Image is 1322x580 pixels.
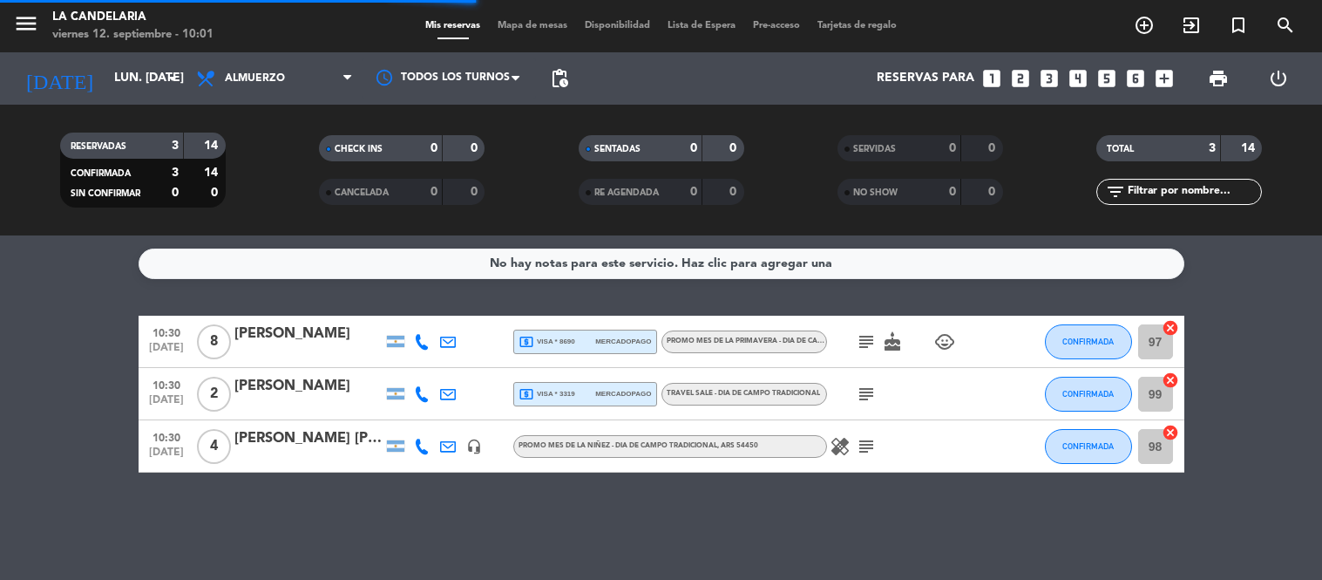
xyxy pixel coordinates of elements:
[1162,319,1179,337] i: cancel
[471,186,481,198] strong: 0
[430,186,437,198] strong: 0
[830,436,851,457] i: healing
[856,436,877,457] i: subject
[988,186,999,198] strong: 0
[980,67,1003,90] i: looks_one
[417,21,489,31] span: Mis reservas
[1181,15,1202,36] i: exit_to_app
[490,254,832,274] div: No hay notas para este servicio. Haz clic para agregar una
[595,336,651,347] span: mercadopago
[1045,377,1132,412] button: CONFIRMADA
[1208,68,1229,89] span: print
[1249,52,1309,105] div: LOG OUT
[1105,181,1126,202] i: filter_list
[1134,15,1155,36] i: add_circle_outline
[430,142,437,154] strong: 0
[988,142,999,154] strong: 0
[335,145,383,154] span: CHECK INS
[197,324,231,359] span: 8
[234,427,383,450] div: [PERSON_NAME] [PERSON_NAME]
[667,338,885,345] span: PROMO MES DE LA PRIMAVERA - DIA DE CAMPO TRADICIONAL
[519,386,534,402] i: local_atm
[145,342,188,362] span: [DATE]
[71,189,140,198] span: SIN CONFIRMAR
[13,59,105,98] i: [DATE]
[853,188,898,197] span: NO SHOW
[1045,324,1132,359] button: CONFIRMADA
[549,68,570,89] span: pending_actions
[71,142,126,151] span: RESERVADAS
[949,186,956,198] strong: 0
[204,140,221,152] strong: 14
[172,167,179,179] strong: 3
[145,447,188,467] span: [DATE]
[594,188,659,197] span: RE AGENDADA
[172,140,179,152] strong: 3
[949,142,956,154] strong: 0
[197,429,231,464] span: 4
[13,10,39,37] i: menu
[809,21,905,31] span: Tarjetas de regalo
[145,322,188,342] span: 10:30
[1009,67,1032,90] i: looks_two
[519,442,758,449] span: PROMO MES DE LA NIÑEZ - DIA DE CAMPO TRADICIONAL
[1045,429,1132,464] button: CONFIRMADA
[729,142,740,154] strong: 0
[1126,182,1261,201] input: Filtrar por nombre...
[471,142,481,154] strong: 0
[744,21,809,31] span: Pre-acceso
[466,439,482,454] i: headset_mic
[690,142,697,154] strong: 0
[1038,67,1061,90] i: looks_3
[1124,67,1147,90] i: looks_6
[145,426,188,447] span: 10:30
[853,145,896,154] span: SERVIDAS
[145,394,188,414] span: [DATE]
[519,334,534,350] i: local_atm
[1228,15,1249,36] i: turned_in_not
[1162,424,1179,441] i: cancel
[1275,15,1296,36] i: search
[729,186,740,198] strong: 0
[717,442,758,449] span: , ARS 54450
[1095,67,1118,90] i: looks_5
[1268,68,1289,89] i: power_settings_new
[234,323,383,345] div: [PERSON_NAME]
[211,187,221,199] strong: 0
[1062,337,1114,346] span: CONFIRMADA
[882,331,903,352] i: cake
[234,375,383,398] div: [PERSON_NAME]
[594,145,641,154] span: SENTADAS
[52,9,214,26] div: LA CANDELARIA
[659,21,744,31] span: Lista de Espera
[934,331,955,352] i: child_care
[1209,142,1216,154] strong: 3
[162,68,183,89] i: arrow_drop_down
[225,72,285,85] span: Almuerzo
[1067,67,1089,90] i: looks_4
[667,390,820,397] span: TRAVEL SALE - DIA DE CAMPO TRADICIONAL
[1062,441,1114,451] span: CONFIRMADA
[52,26,214,44] div: viernes 12. septiembre - 10:01
[595,388,651,399] span: mercadopago
[145,374,188,394] span: 10:30
[1162,372,1179,389] i: cancel
[13,10,39,43] button: menu
[519,386,575,402] span: visa * 3319
[877,72,974,85] span: Reservas para
[204,167,221,179] strong: 14
[856,384,877,405] i: subject
[489,21,576,31] span: Mapa de mesas
[1241,142,1258,154] strong: 14
[172,187,179,199] strong: 0
[690,186,697,198] strong: 0
[576,21,659,31] span: Disponibilidad
[335,188,389,197] span: CANCELADA
[1107,145,1134,154] span: TOTAL
[519,334,575,350] span: visa * 8690
[856,331,877,352] i: subject
[71,169,131,178] span: CONFIRMADA
[197,377,231,412] span: 2
[1062,389,1114,399] span: CONFIRMADA
[1153,67,1176,90] i: add_box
